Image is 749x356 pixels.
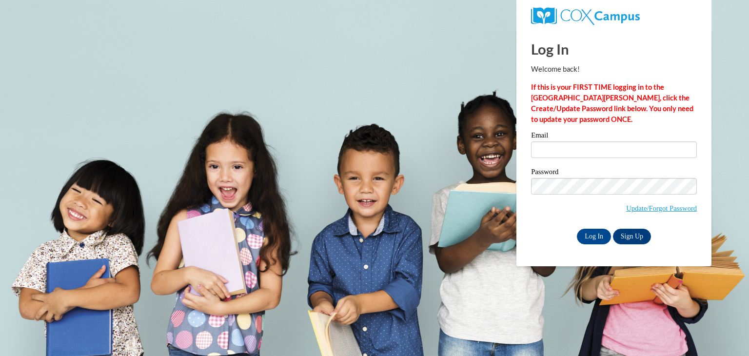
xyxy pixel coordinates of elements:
[531,168,697,178] label: Password
[531,11,640,20] a: COX Campus
[531,132,697,141] label: Email
[531,83,693,123] strong: If this is your FIRST TIME logging in to the [GEOGRAPHIC_DATA][PERSON_NAME], click the Create/Upd...
[531,39,697,59] h1: Log In
[577,229,611,244] input: Log In
[626,204,697,212] a: Update/Forgot Password
[613,229,651,244] a: Sign Up
[531,64,697,75] p: Welcome back!
[531,7,640,25] img: COX Campus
